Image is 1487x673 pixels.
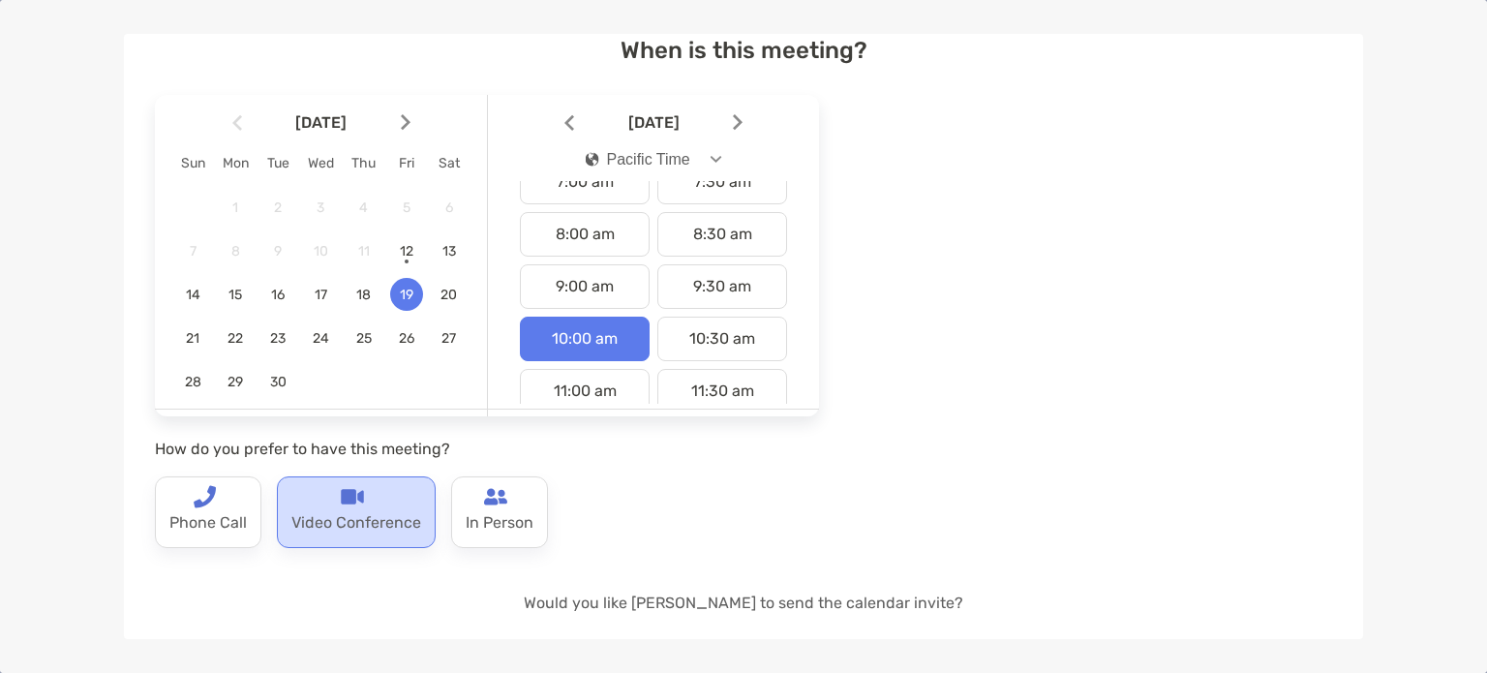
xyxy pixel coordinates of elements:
span: 28 [176,374,209,390]
span: 19 [390,287,423,303]
img: icon [586,152,599,167]
span: 2 [261,199,294,216]
span: 25 [348,330,380,347]
img: Open dropdown arrow [711,156,722,163]
span: 20 [433,287,466,303]
img: Arrow icon [564,114,574,131]
img: Arrow icon [733,114,743,131]
div: Fri [385,155,428,171]
span: 21 [176,330,209,347]
div: Thu [343,155,385,171]
p: How do you prefer to have this meeting? [155,437,819,461]
span: 27 [433,330,466,347]
span: 16 [261,287,294,303]
span: 14 [176,287,209,303]
span: 29 [219,374,252,390]
div: Pacific Time [586,151,690,168]
div: 10:00 am [520,317,650,361]
span: 18 [348,287,380,303]
span: 15 [219,287,252,303]
span: 26 [390,330,423,347]
span: [DATE] [246,113,397,132]
img: Arrow icon [232,114,242,131]
span: 17 [304,287,337,303]
span: 9 [261,243,294,260]
div: 9:30 am [657,264,787,309]
div: 11:00 am [520,369,650,413]
span: 12 [390,243,423,260]
img: Arrow icon [401,114,410,131]
span: 8 [219,243,252,260]
div: 8:30 am [657,212,787,257]
span: 22 [219,330,252,347]
div: Sun [171,155,214,171]
div: Sat [428,155,470,171]
span: 1 [219,199,252,216]
img: type-call [193,485,216,508]
div: Tue [257,155,299,171]
span: 7 [176,243,209,260]
span: 4 [348,199,380,216]
div: 10:30 am [657,317,787,361]
span: [DATE] [578,113,729,132]
div: 11:30 am [657,369,787,413]
span: 11 [348,243,380,260]
div: Wed [299,155,342,171]
button: iconPacific Time [569,138,739,182]
span: 30 [261,374,294,390]
span: 24 [304,330,337,347]
img: type-call [484,485,507,508]
p: In Person [466,508,533,539]
p: Video Conference [291,508,421,539]
span: 6 [433,199,466,216]
h4: When is this meeting? [155,37,1332,64]
p: Phone Call [169,508,247,539]
span: 23 [261,330,294,347]
span: 10 [304,243,337,260]
div: 7:00 am [520,160,650,204]
span: 5 [390,199,423,216]
div: 9:00 am [520,264,650,309]
div: Mon [214,155,257,171]
span: 3 [304,199,337,216]
p: Would you like [PERSON_NAME] to send the calendar invite? [155,591,1332,615]
span: 13 [433,243,466,260]
img: type-call [341,485,364,508]
div: 8:00 am [520,212,650,257]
